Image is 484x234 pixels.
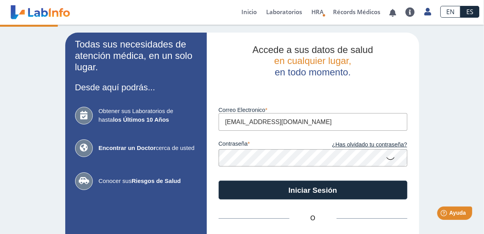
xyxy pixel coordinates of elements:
[252,44,373,55] span: Accede a sus datos de salud
[99,144,197,153] span: cerca de usted
[219,141,313,149] label: contraseña
[75,39,197,73] h2: Todas sus necesidades de atención médica, en un solo lugar.
[99,177,197,186] span: Conocer sus
[132,177,181,184] b: Riesgos de Salud
[99,107,197,124] span: Obtener sus Laboratorios de hasta
[460,6,479,18] a: ES
[219,181,407,199] button: Iniciar Sesión
[275,67,351,77] span: en todo momento.
[99,144,156,151] b: Encontrar un Doctor
[289,214,337,223] span: O
[313,141,407,149] a: ¿Has olvidado tu contraseña?
[274,55,351,66] span: en cualquier lugar,
[414,203,475,225] iframe: Help widget launcher
[113,116,169,123] b: los Últimos 10 Años
[75,82,197,92] h3: Desde aquí podrás...
[440,6,460,18] a: EN
[311,8,324,16] span: HRA
[219,107,407,113] label: Correo Electronico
